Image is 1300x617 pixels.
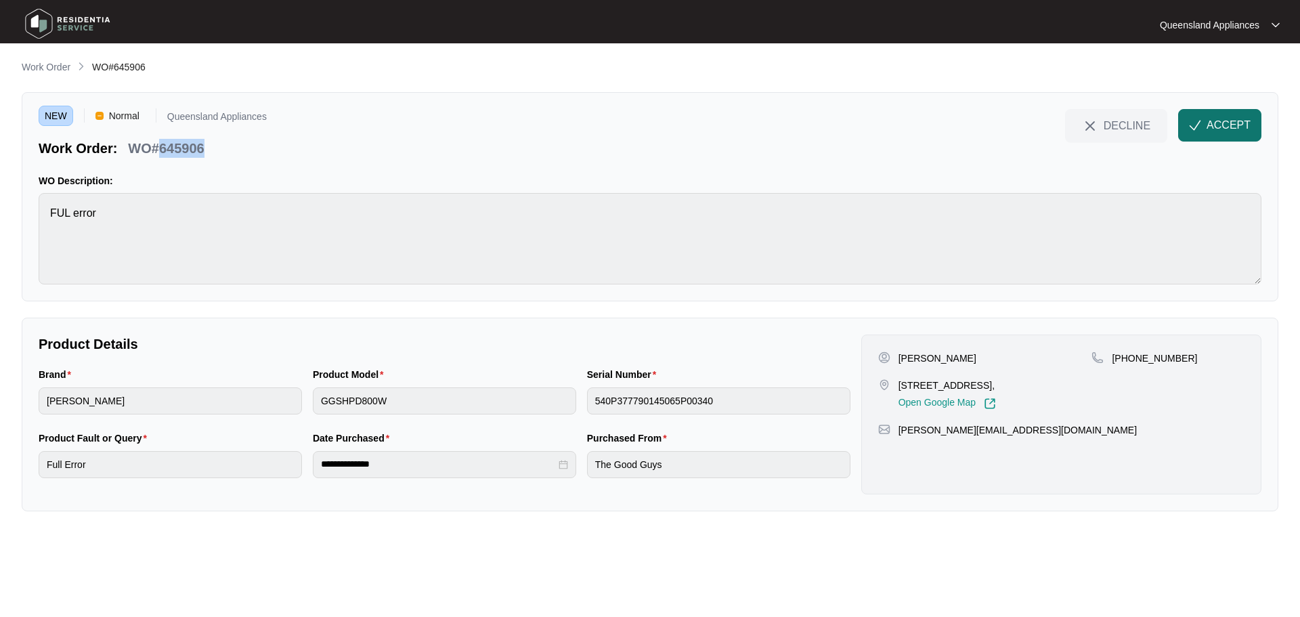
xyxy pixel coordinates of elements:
[19,60,73,75] a: Work Order
[92,62,146,72] span: WO#645906
[313,431,395,445] label: Date Purchased
[39,335,850,354] p: Product Details
[1082,118,1098,134] img: close-Icon
[313,368,389,381] label: Product Model
[95,112,104,120] img: Vercel Logo
[39,368,77,381] label: Brand
[39,431,152,445] label: Product Fault or Query
[1207,117,1251,133] span: ACCEPT
[313,387,576,414] input: Product Model
[39,451,302,478] input: Product Fault or Query
[39,193,1261,284] textarea: FUL error
[1189,119,1201,131] img: check-Icon
[1272,22,1280,28] img: dropdown arrow
[898,352,976,365] p: [PERSON_NAME]
[1104,118,1150,133] span: DECLINE
[898,398,996,410] a: Open Google Map
[898,423,1137,437] p: [PERSON_NAME][EMAIL_ADDRESS][DOMAIN_NAME]
[128,139,204,158] p: WO#645906
[321,457,556,471] input: Date Purchased
[878,352,890,364] img: user-pin
[1178,109,1261,142] button: check-IconACCEPT
[587,431,672,445] label: Purchased From
[39,106,73,126] span: NEW
[39,387,302,414] input: Brand
[20,3,115,44] img: residentia service logo
[1065,109,1167,142] button: close-IconDECLINE
[587,451,850,478] input: Purchased From
[22,60,70,74] p: Work Order
[984,398,996,410] img: Link-External
[39,174,1261,188] p: WO Description:
[878,379,890,391] img: map-pin
[104,106,145,126] span: Normal
[898,379,996,392] p: [STREET_ADDRESS],
[878,423,890,435] img: map-pin
[1112,352,1197,365] p: [PHONE_NUMBER]
[1160,18,1259,32] p: Queensland Appliances
[587,387,850,414] input: Serial Number
[587,368,662,381] label: Serial Number
[39,139,117,158] p: Work Order:
[76,61,87,72] img: chevron-right
[1091,352,1104,364] img: map-pin
[167,112,267,126] p: Queensland Appliances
